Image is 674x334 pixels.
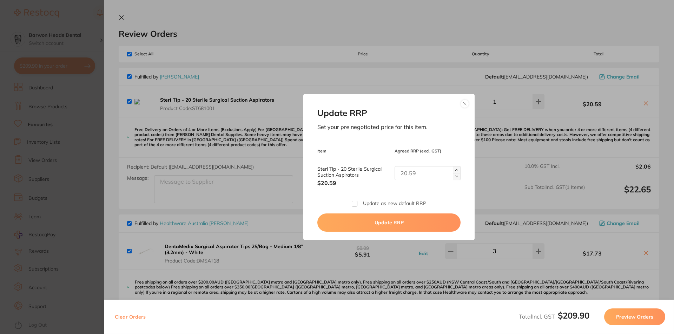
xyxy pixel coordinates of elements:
[395,149,461,154] p: Agreed RRP (excl. GST)
[604,308,665,325] button: Preview Orders
[113,308,148,325] button: Clear Orders
[455,175,458,178] img: upArrow.svg
[558,310,589,321] b: $209.90
[519,313,589,320] span: Total Incl. GST
[317,149,389,154] p: Item
[317,124,460,130] p: Set your pre negotiated price for this item.
[395,166,461,180] input: 20.59
[317,179,389,186] span: $20.59
[455,169,458,171] img: upArrow.svg
[317,213,460,232] button: Update RRP
[317,166,389,178] label: Steri Tip - 20 Sterile Surgical Suction Aspirators
[317,108,460,118] h1: Update RRP
[363,200,426,206] label: Update as new default RRP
